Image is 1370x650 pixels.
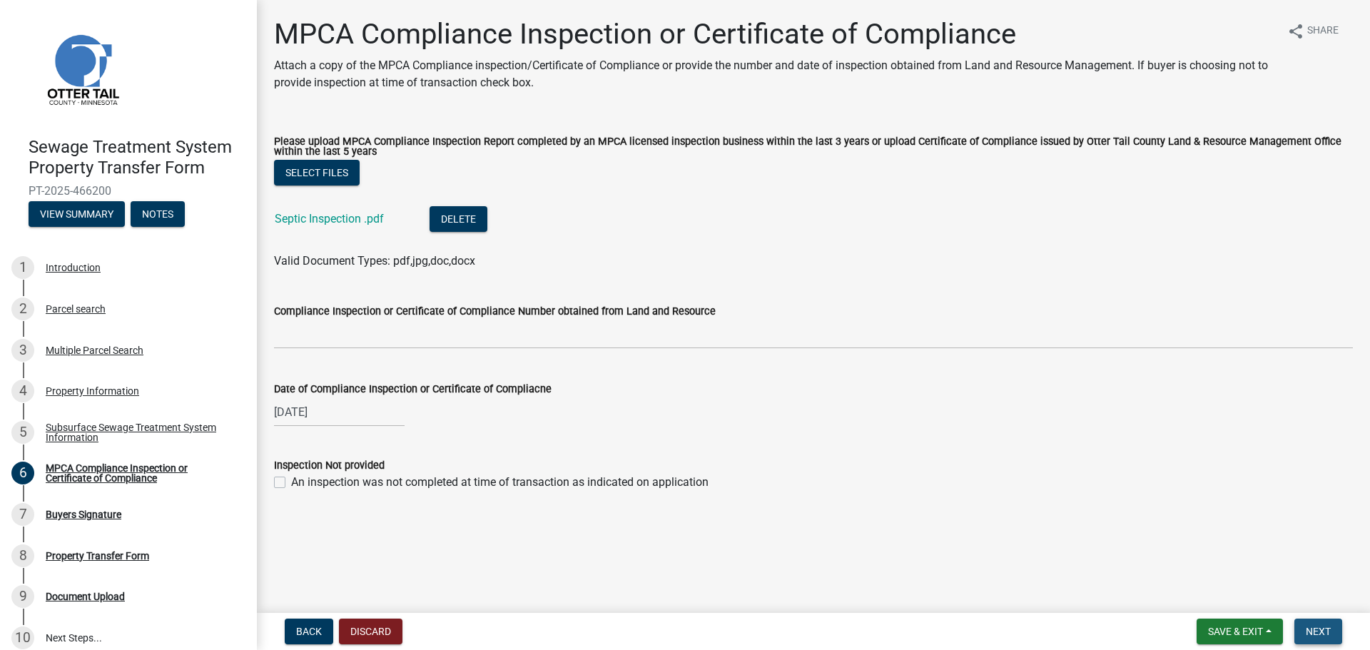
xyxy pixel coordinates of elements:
div: 8 [11,544,34,567]
label: Compliance Inspection or Certificate of Compliance Number obtained from Land and Resource [274,307,716,317]
div: 4 [11,380,34,402]
span: Share [1307,23,1339,40]
i: share [1287,23,1304,40]
span: Next [1306,626,1331,637]
div: 1 [11,256,34,279]
span: PT-2025-466200 [29,184,228,198]
span: Valid Document Types: pdf,jpg,doc,docx [274,254,475,268]
label: Please upload MPCA Compliance Inspection Report completed by an MPCA licensed inspection business... [274,137,1353,158]
h1: MPCA Compliance Inspection or Certificate of Compliance [274,17,1276,51]
label: Date of Compliance Inspection or Certificate of Compliacne [274,385,552,395]
div: 5 [11,421,34,444]
h4: Sewage Treatment System Property Transfer Form [29,137,245,178]
div: MPCA Compliance Inspection or Certificate of Compliance [46,463,234,483]
div: Subsurface Sewage Treatment System Information [46,422,234,442]
div: Buyers Signature [46,509,121,519]
div: Parcel search [46,304,106,314]
p: Attach a copy of the MPCA Compliance inspection/Certificate of Compliance or provide the number a... [274,57,1276,91]
button: Notes [131,201,185,227]
button: Select files [274,160,360,186]
div: 6 [11,462,34,484]
div: Property Transfer Form [46,551,149,561]
wm-modal-confirm: Delete Document [430,213,487,227]
a: Septic Inspection .pdf [275,212,384,225]
wm-modal-confirm: Summary [29,209,125,220]
div: Multiple Parcel Search [46,345,143,355]
button: shareShare [1276,17,1350,45]
button: Back [285,619,333,644]
img: Otter Tail County, Minnesota [29,15,136,122]
label: An inspection was not completed at time of transaction as indicated on application [291,474,709,491]
span: Back [296,626,322,637]
button: View Summary [29,201,125,227]
button: Delete [430,206,487,232]
div: 2 [11,298,34,320]
span: Save & Exit [1208,626,1263,637]
div: 10 [11,626,34,649]
button: Save & Exit [1197,619,1283,644]
wm-modal-confirm: Notes [131,209,185,220]
div: 3 [11,339,34,362]
div: Introduction [46,263,101,273]
button: Next [1294,619,1342,644]
div: Property Information [46,386,139,396]
div: Document Upload [46,591,125,601]
input: mm/dd/yyyy [274,397,405,427]
div: 9 [11,585,34,608]
div: 7 [11,503,34,526]
label: Inspection Not provided [274,461,385,471]
button: Discard [339,619,402,644]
